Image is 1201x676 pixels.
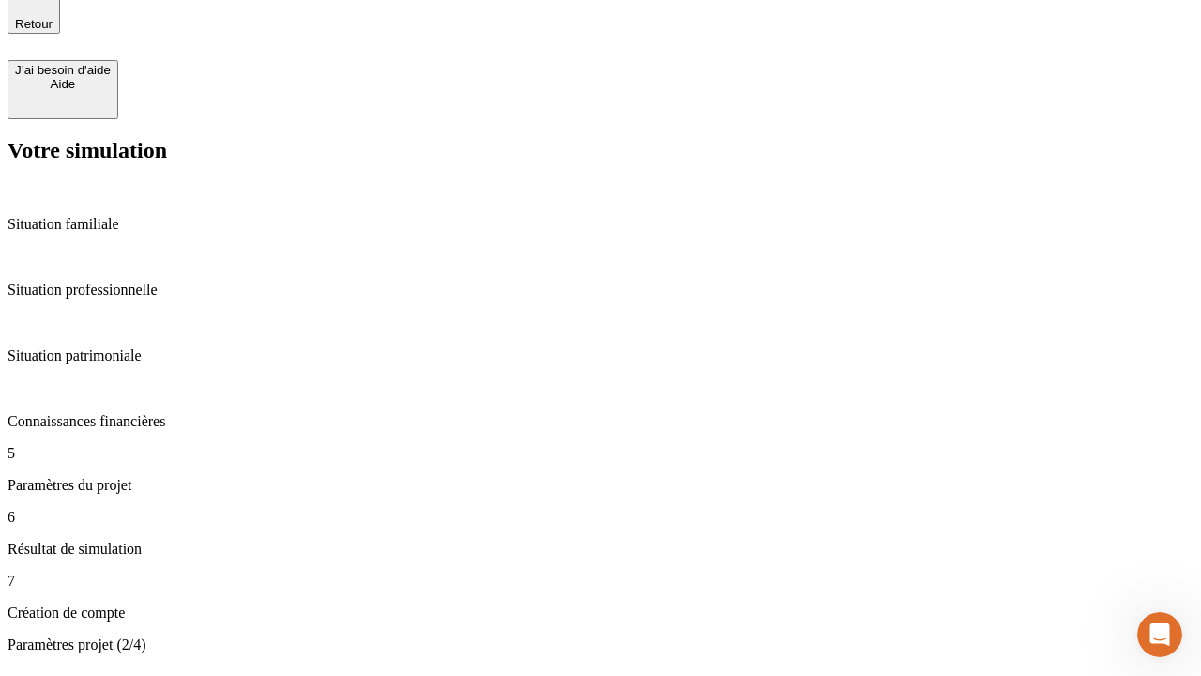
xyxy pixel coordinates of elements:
[8,573,1193,590] p: 7
[15,77,111,91] div: Aide
[15,63,111,77] div: J’ai besoin d'aide
[8,637,1193,653] p: Paramètres projet (2/4)
[8,541,1193,558] p: Résultat de simulation
[8,605,1193,622] p: Création de compte
[8,509,1193,526] p: 6
[8,216,1193,233] p: Situation familiale
[8,413,1193,430] p: Connaissances financières
[8,477,1193,494] p: Paramètres du projet
[8,347,1193,364] p: Situation patrimoniale
[8,282,1193,299] p: Situation professionnelle
[8,445,1193,462] p: 5
[15,17,53,31] span: Retour
[8,138,1193,163] h2: Votre simulation
[8,60,118,119] button: J’ai besoin d'aideAide
[1137,612,1182,657] iframe: Intercom live chat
